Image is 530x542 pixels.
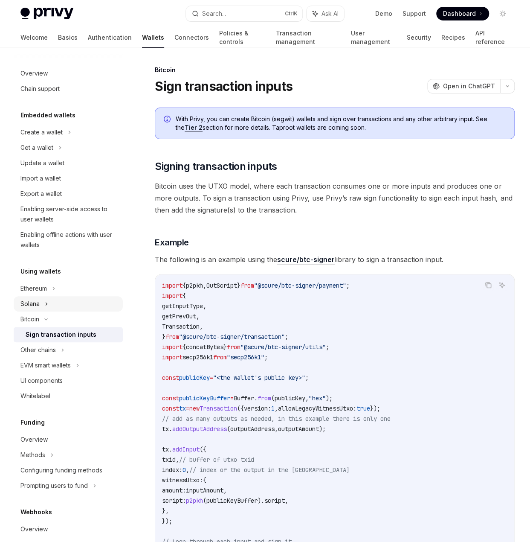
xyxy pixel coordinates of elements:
span: Ctrl K [284,10,297,17]
span: p2pkh [186,282,203,289]
span: from [258,394,271,402]
a: Basics [58,27,78,48]
span: }); [162,517,172,525]
span: inputAmount [186,487,223,494]
a: Wallets [142,27,164,48]
a: Connectors [174,27,209,48]
a: Demo [375,9,392,18]
span: The following is an example using the library to sign a transaction input. [155,254,515,265]
span: import [162,282,182,289]
h5: Funding [20,417,45,428]
span: . [254,394,258,402]
a: Export a wallet [14,186,123,201]
a: Policies & controls [219,27,266,48]
span: true [356,405,370,412]
span: new [189,405,200,412]
span: } [223,343,227,351]
span: = [210,374,213,382]
span: Transaction [162,323,200,330]
span: allowLegacyWitnessUtxo: [278,405,356,412]
span: import [162,292,182,300]
div: Overview [20,68,48,79]
div: Search... [202,9,226,19]
span: publicKeyBuffer [206,497,258,504]
span: amount: [162,487,186,494]
span: "hex" [309,394,326,402]
a: Dashboard [436,7,489,20]
span: { [203,476,206,484]
span: version: [244,405,271,412]
div: Methods [20,450,45,460]
span: Open in ChatGPT [443,82,495,90]
span: script: [162,497,186,504]
button: Open in ChatGPT [427,79,500,93]
span: const [162,374,179,382]
span: , [203,282,206,289]
div: Solana [20,299,40,309]
span: "@scure/btc-signer/payment" [254,282,346,289]
span: tx [162,425,169,433]
button: Ask AI [496,280,507,291]
span: }, [162,507,169,515]
span: { [182,282,186,289]
a: Overview [14,66,123,81]
a: Import a wallet [14,171,123,186]
a: UI components [14,373,123,388]
a: Sign transaction inputs [14,327,123,342]
span: , [196,312,200,320]
span: , [275,425,278,433]
span: } [162,333,165,341]
span: p2pkh [186,497,203,504]
span: // add as many outputs as needed, in this example there is only one [162,415,391,423]
div: Enabling offline actions with user wallets [20,230,118,250]
span: index: [162,466,182,474]
span: witnessUtxo: [162,476,203,484]
span: OutScript [206,282,237,289]
h5: Embedded wallets [20,110,75,120]
div: Update a wallet [20,158,64,168]
button: Ask AI [307,6,344,21]
span: "@scure/btc-signer/transaction" [179,333,285,341]
div: Configuring funding methods [20,465,102,475]
span: , [203,302,206,310]
div: Enabling server-side access to user wallets [20,204,118,224]
span: Buffer [234,394,254,402]
div: UI components [20,376,63,386]
button: Search...CtrlK [186,6,303,21]
span: addOutputAddress [172,425,227,433]
span: from [165,333,179,341]
span: script [264,497,285,504]
a: Transaction management [276,27,340,48]
span: Ask AI [321,9,338,18]
a: scure/btc-signer [277,255,335,264]
span: ). [258,497,264,504]
span: With Privy, you can create Bitcoin (segwit) wallets and sign over transactions and any other arbi... [176,115,506,132]
span: 0 [182,466,186,474]
span: , [186,466,189,474]
span: } [237,282,240,289]
span: tx [179,405,186,412]
div: Chain support [20,84,60,94]
span: ; [305,374,309,382]
div: Overview [20,524,48,534]
span: addInput [172,446,200,453]
span: { [182,292,186,300]
svg: Info [164,116,172,124]
span: const [162,394,179,402]
a: Recipes [441,27,465,48]
span: from [240,282,254,289]
a: Enabling offline actions with user wallets [14,227,123,253]
a: Update a wallet [14,155,123,171]
a: User management [351,27,397,48]
span: , [305,394,309,402]
span: tx [162,446,169,453]
span: outputAddress [230,425,275,433]
div: Whitelabel [20,391,50,401]
span: publicKeyBuffer [179,394,230,402]
div: Export a wallet [20,189,62,199]
a: Overview [14,432,123,447]
span: }); [370,405,380,412]
span: import [162,353,182,361]
div: Overview [20,434,48,445]
span: from [227,343,240,351]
